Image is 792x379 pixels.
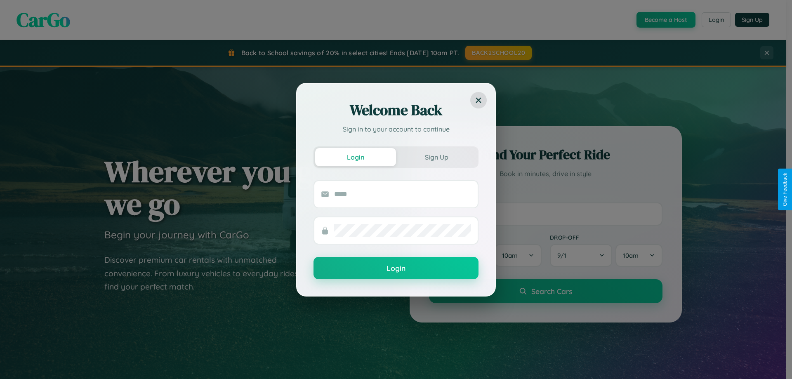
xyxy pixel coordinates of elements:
[782,173,788,206] div: Give Feedback
[313,257,478,279] button: Login
[313,100,478,120] h2: Welcome Back
[396,148,477,166] button: Sign Up
[315,148,396,166] button: Login
[313,124,478,134] p: Sign in to your account to continue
